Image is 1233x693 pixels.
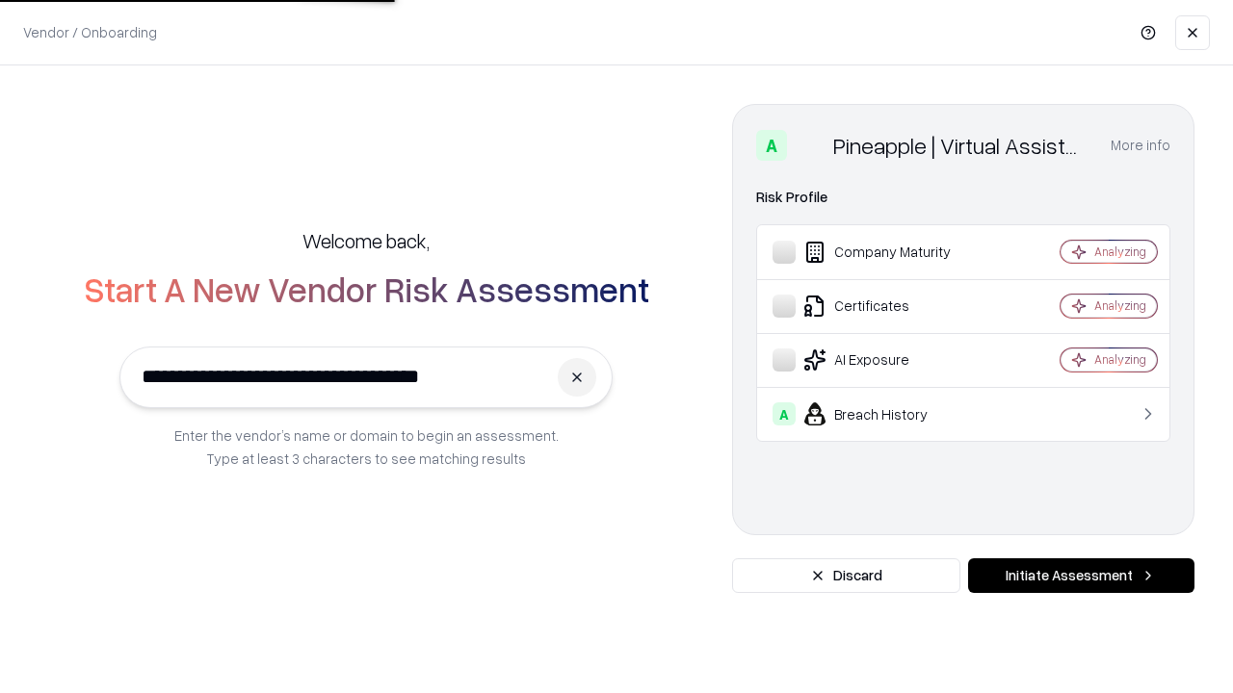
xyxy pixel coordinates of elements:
[833,130,1088,161] div: Pineapple | Virtual Assistant Agency
[756,186,1170,209] div: Risk Profile
[1094,244,1146,260] div: Analyzing
[773,295,1003,318] div: Certificates
[302,227,430,254] h5: Welcome back,
[773,402,796,425] div: A
[732,558,960,593] button: Discard
[773,241,1003,264] div: Company Maturity
[756,130,787,161] div: A
[84,269,649,308] h2: Start A New Vendor Risk Assessment
[1094,351,1146,368] div: Analyzing
[1111,128,1170,163] button: More info
[1094,297,1146,314] div: Analyzing
[773,348,1003,372] div: AI Exposure
[968,558,1194,593] button: Initiate Assessment
[773,402,1003,425] div: Breach History
[23,22,157,42] p: Vendor / Onboarding
[174,423,559,470] p: Enter the vendor’s name or domain to begin an assessment. Type at least 3 characters to see match...
[795,130,826,161] img: Pineapple | Virtual Assistant Agency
